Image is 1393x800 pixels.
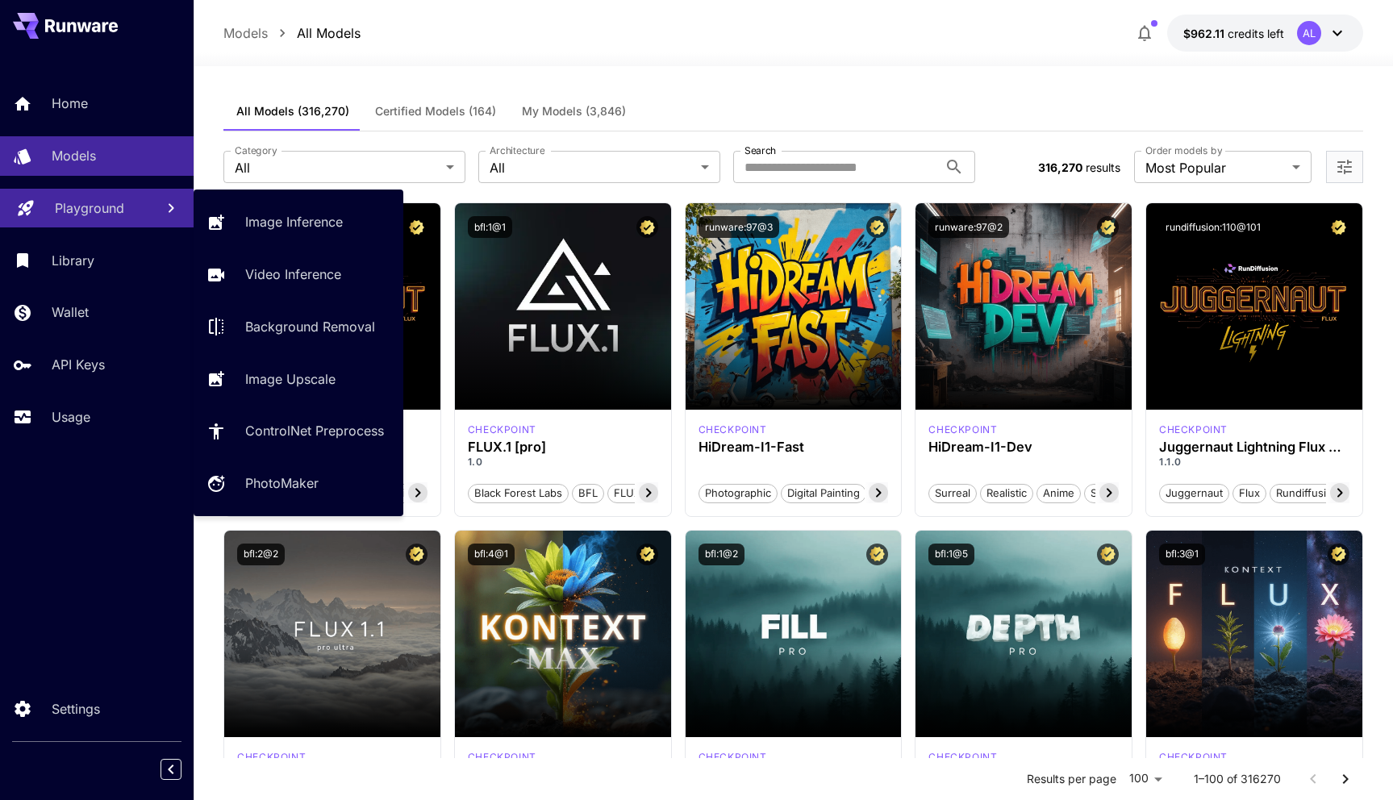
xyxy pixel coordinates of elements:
[1159,750,1228,765] div: FLUX.1 Kontext [pro]
[1097,544,1119,565] button: Certified Model – Vetted for best performance and includes a commercial license.
[1159,455,1349,469] p: 1.1.0
[1159,216,1267,238] button: rundiffusion:110@101
[1159,423,1228,437] p: checkpoint
[928,440,1119,455] h3: HiDream-I1-Dev
[52,355,105,374] p: API Keys
[236,104,349,119] span: All Models (316,270)
[1335,157,1354,177] button: Open more filters
[1037,485,1080,502] span: Anime
[490,144,544,157] label: Architecture
[928,544,974,565] button: bfl:1@5
[468,440,658,455] h3: FLUX.1 [pro]
[173,755,194,784] div: Collapse sidebar
[52,146,96,165] p: Models
[636,216,658,238] button: Certified Model – Vetted for best performance and includes a commercial license.
[981,485,1032,502] span: Realistic
[1085,485,1135,502] span: Stylized
[194,255,403,294] a: Video Inference
[1123,767,1168,790] div: 100
[1233,485,1266,502] span: flux
[1167,15,1363,52] button: $962.11224
[699,544,744,565] button: bfl:1@2
[608,485,682,502] span: FLUX.1 [pro]
[573,485,603,502] span: BFL
[928,216,1009,238] button: runware:97@2
[245,421,384,440] p: ControlNet Preprocess
[468,750,536,765] p: checkpoint
[52,407,90,427] p: Usage
[406,216,427,238] button: Certified Model – Vetted for best performance and includes a commercial license.
[245,265,341,284] p: Video Inference
[699,423,767,437] p: checkpoint
[245,473,319,493] p: PhotoMaker
[1159,544,1205,565] button: bfl:3@1
[468,544,515,565] button: bfl:4@1
[699,485,777,502] span: Photographic
[237,750,306,765] div: fluxultra
[866,216,888,238] button: Certified Model – Vetted for best performance and includes a commercial license.
[245,317,375,336] p: Background Removal
[1183,27,1228,40] span: $962.11
[1159,440,1349,455] h3: Juggernaut Lightning Flux by RunDiffusion
[1328,544,1349,565] button: Certified Model – Vetted for best performance and includes a commercial license.
[1145,158,1286,177] span: Most Popular
[194,202,403,242] a: Image Inference
[636,544,658,565] button: Certified Model – Vetted for best performance and includes a commercial license.
[194,464,403,503] a: PhotoMaker
[1328,216,1349,238] button: Certified Model – Vetted for best performance and includes a commercial license.
[699,440,889,455] h3: HiDream-I1-Fast
[194,359,403,398] a: Image Upscale
[237,750,306,765] p: checkpoint
[699,750,767,765] div: fluxpro
[237,544,285,565] button: bfl:2@2
[1297,21,1321,45] div: AL
[1145,144,1222,157] label: Order models by
[1097,216,1119,238] button: Certified Model – Vetted for best performance and includes a commercial license.
[699,216,779,238] button: runware:97@3
[928,750,997,765] p: checkpoint
[1160,485,1228,502] span: juggernaut
[490,158,694,177] span: All
[468,423,536,437] div: fluxpro
[468,216,512,238] button: bfl:1@1
[223,23,361,43] nav: breadcrumb
[235,144,277,157] label: Category
[1329,763,1362,795] button: Go to next page
[1086,160,1120,174] span: results
[928,423,997,437] div: HiDream Dev
[1270,485,1345,502] span: rundiffusion
[1027,771,1116,787] p: Results per page
[468,455,658,469] p: 1.0
[928,750,997,765] div: fluxpro
[235,158,440,177] span: All
[468,750,536,765] div: FLUX.1 Kontext [max]
[55,198,124,218] p: Playground
[52,699,100,719] p: Settings
[375,104,496,119] span: Certified Models (164)
[1194,771,1281,787] p: 1–100 of 316270
[782,485,865,502] span: Digital Painting
[866,544,888,565] button: Certified Model – Vetted for best performance and includes a commercial license.
[1038,160,1082,174] span: 316,270
[223,23,268,43] p: Models
[522,104,626,119] span: My Models (3,846)
[245,212,343,231] p: Image Inference
[161,759,181,780] button: Collapse sidebar
[194,307,403,347] a: Background Removal
[699,750,767,765] p: checkpoint
[468,423,536,437] p: checkpoint
[1183,25,1284,42] div: $962.11224
[52,302,89,322] p: Wallet
[1159,750,1228,765] p: checkpoint
[699,423,767,437] div: HiDream Fast
[744,144,776,157] label: Search
[297,23,361,43] p: All Models
[469,485,568,502] span: Black Forest Labs
[929,485,976,502] span: Surreal
[928,423,997,437] p: checkpoint
[52,94,88,113] p: Home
